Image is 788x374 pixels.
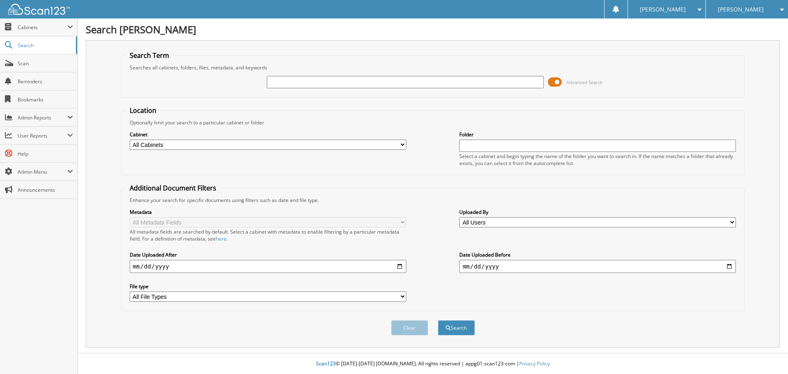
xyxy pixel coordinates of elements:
[18,150,73,157] span: Help
[130,251,406,258] label: Date Uploaded After
[438,320,475,335] button: Search
[459,209,736,216] label: Uploaded By
[18,78,73,85] span: Reminders
[18,24,67,31] span: Cabinets
[718,7,764,12] span: [PERSON_NAME]
[126,119,740,126] div: Optionally limit your search to a particular cabinet or folder
[126,64,740,71] div: Searches all cabinets, folders, files, metadata, and keywords
[459,131,736,138] label: Folder
[640,7,686,12] span: [PERSON_NAME]
[130,209,406,216] label: Metadata
[216,235,227,242] a: here
[130,283,406,290] label: File type
[130,131,406,138] label: Cabinet
[18,96,73,103] span: Bookmarks
[18,168,67,175] span: Admin Menu
[18,60,73,67] span: Scan
[459,260,736,273] input: end
[391,320,428,335] button: Clear
[126,184,220,193] legend: Additional Document Filters
[566,79,603,85] span: Advanced Search
[126,197,740,204] div: Enhance your search for specific documents using filters such as date and file type.
[459,251,736,258] label: Date Uploaded Before
[459,153,736,167] div: Select a cabinet and begin typing the name of the folder you want to search in. If the name match...
[130,228,406,242] div: All metadata fields are searched by default. Select a cabinet with metadata to enable filtering b...
[8,4,70,15] img: scan123-logo-white.svg
[130,260,406,273] input: start
[126,106,160,115] legend: Location
[18,114,67,121] span: Admin Reports
[18,186,73,193] span: Announcements
[519,360,550,367] a: Privacy Policy
[18,42,72,49] span: Search
[316,360,336,367] span: Scan123
[126,51,173,60] legend: Search Term
[18,132,67,139] span: User Reports
[86,23,780,36] h1: Search [PERSON_NAME]
[78,354,788,374] div: © [DATE]-[DATE] [DOMAIN_NAME]. All rights reserved | appg01-scan123-com |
